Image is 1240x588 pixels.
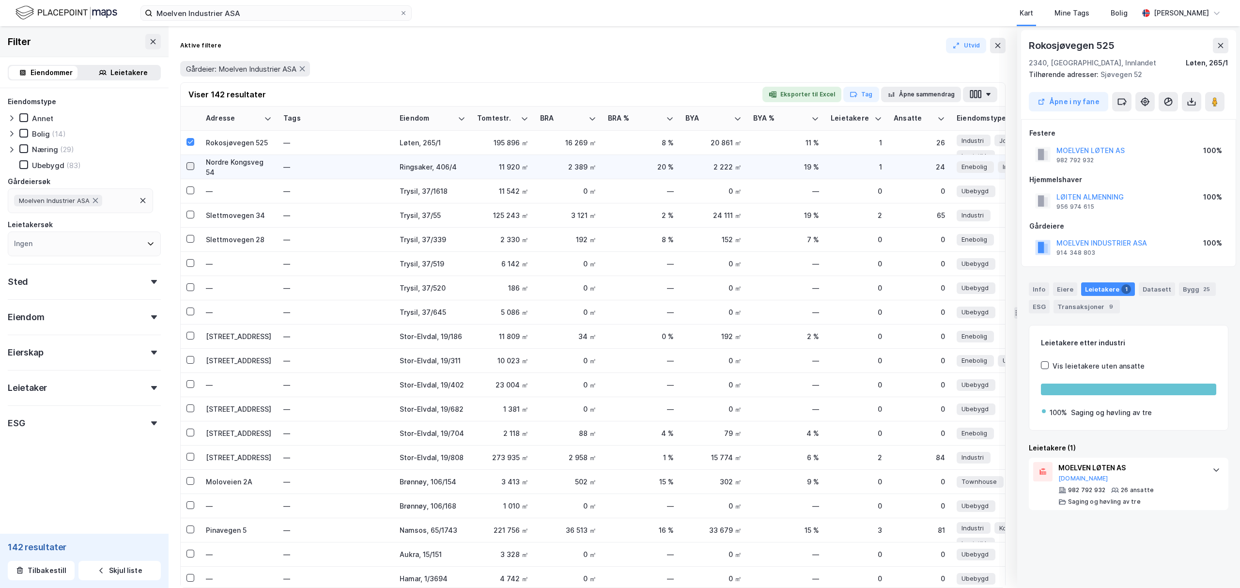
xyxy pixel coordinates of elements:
[400,452,465,463] div: Stor-Elvdal, 19/808
[1029,300,1050,313] div: ESG
[540,331,596,341] div: 34 ㎡
[753,501,819,511] div: —
[1121,284,1131,294] div: 1
[400,331,465,341] div: Stor-Elvdal, 19/186
[283,135,388,151] div: —
[540,404,596,414] div: 0 ㎡
[753,138,819,148] div: 11 %
[1029,127,1228,139] div: Festere
[206,307,272,317] div: —
[753,283,819,293] div: —
[894,356,945,366] div: 0
[540,428,596,438] div: 88 ㎡
[540,525,596,535] div: 36 513 ㎡
[753,307,819,317] div: —
[477,283,528,293] div: 186 ㎡
[961,283,989,293] span: Ubebygd
[8,542,161,553] div: 142 resultater
[206,428,272,438] div: [STREET_ADDRESS]
[8,96,56,108] div: Eiendomstype
[894,428,945,438] div: 0
[1192,542,1240,588] div: Kontrollprogram for chat
[961,136,984,146] span: Industri
[753,259,819,269] div: —
[1203,145,1222,156] div: 100%
[608,573,674,584] div: —
[31,67,73,78] div: Eiendommer
[999,136,1026,146] span: Jordbruk
[753,525,819,535] div: 15 %
[1201,284,1212,294] div: 25
[831,404,882,414] div: 0
[283,159,388,175] div: —
[1081,282,1135,296] div: Leietakere
[961,477,997,487] span: Townhouse
[206,356,272,366] div: [STREET_ADDRESS]
[400,404,465,414] div: Stor-Elvdal, 19/682
[66,161,81,170] div: (83)
[477,404,528,414] div: 1 381 ㎡
[685,404,742,414] div: 0 ㎡
[961,523,984,533] span: Industri
[540,501,596,511] div: 0 ㎡
[961,404,989,414] span: Ubebygd
[1058,475,1108,482] button: [DOMAIN_NAME]
[894,404,945,414] div: 0
[753,380,819,390] div: —
[477,573,528,584] div: 4 742 ㎡
[540,307,596,317] div: 0 ㎡
[753,114,807,123] div: BYA %
[894,162,945,172] div: 24
[400,525,465,535] div: Namsos, 65/1743
[961,380,989,390] span: Ubebygd
[753,573,819,584] div: —
[1186,57,1228,69] div: Løten, 265/1
[894,186,945,196] div: 0
[999,523,1019,533] span: Kontor
[608,477,674,487] div: 15 %
[894,477,945,487] div: 0
[283,256,388,272] div: —
[685,501,742,511] div: 0 ㎡
[32,114,53,123] div: Annet
[1139,282,1175,296] div: Datasett
[188,89,266,100] div: Viser 142 resultater
[283,426,388,441] div: —
[753,162,819,172] div: 19 %
[894,259,945,269] div: 0
[8,347,43,358] div: Eierskap
[608,404,674,414] div: —
[961,549,989,559] span: Ubebygd
[831,452,882,463] div: 2
[206,210,272,220] div: Slettmovegen 34
[19,197,90,204] span: Moelven Industrier ASA
[1068,486,1105,494] div: 982 792 932
[608,525,674,535] div: 16 %
[753,210,819,220] div: 19 %
[685,356,742,366] div: 0 ㎡
[1050,407,1067,418] div: 100%
[753,234,819,245] div: 7 %
[685,525,742,535] div: 33 679 ㎡
[608,501,674,511] div: —
[477,452,528,463] div: 273 935 ㎡
[477,549,528,559] div: 3 328 ㎡
[1003,356,1030,366] span: Ubebygd
[477,307,528,317] div: 5 086 ㎡
[608,356,674,366] div: —
[685,138,742,148] div: 20 861 ㎡
[894,573,945,584] div: 0
[8,34,31,49] div: Filter
[1029,69,1221,80] div: Sjøvegen 52
[206,114,260,123] div: Adresse
[206,186,272,196] div: —
[8,382,47,394] div: Leietaker
[477,210,528,220] div: 125 243 ㎡
[1029,282,1049,296] div: Info
[477,259,528,269] div: 6 142 ㎡
[1058,462,1203,474] div: MOELVEN LØTEN AS
[1111,7,1128,19] div: Bolig
[186,64,296,74] span: Gårdeier: Moelven Industrier ASA
[206,259,272,269] div: —
[753,549,819,559] div: —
